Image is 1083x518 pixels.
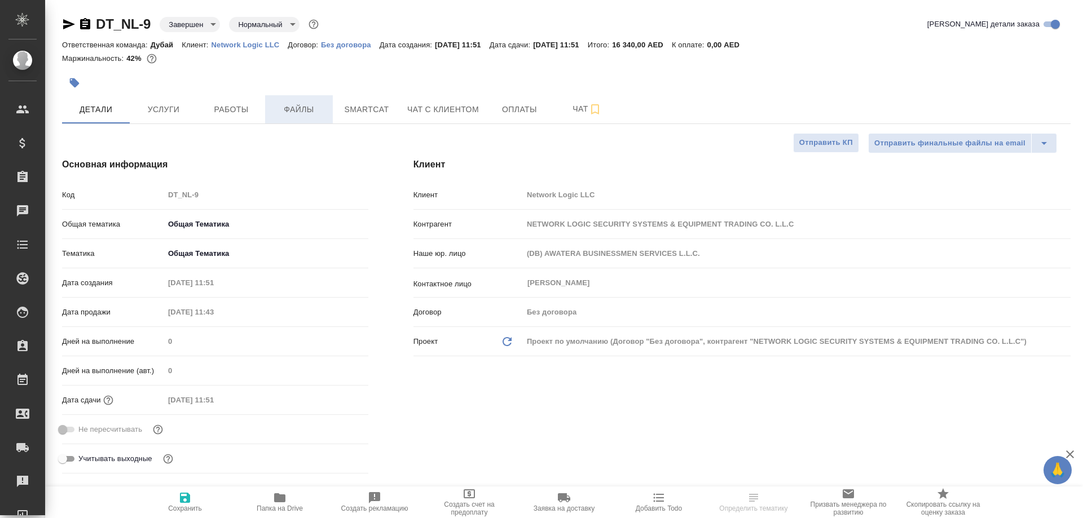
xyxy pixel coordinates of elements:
[672,41,707,49] p: К оплате:
[62,336,164,347] p: Дней на выполнение
[62,365,164,377] p: Дней на выполнение (авт.)
[523,304,1071,320] input: Пустое поле
[232,486,327,518] button: Папка на Drive
[560,102,614,116] span: Чат
[160,17,220,32] div: Завершен
[62,70,87,95] button: Добавить тэг
[164,187,368,203] input: Пустое поле
[168,504,202,512] span: Сохранить
[151,41,182,49] p: Дубай
[78,453,152,464] span: Учитывать выходные
[611,486,706,518] button: Добавить Todo
[1048,458,1067,482] span: 🙏
[517,486,611,518] button: Заявка на доставку
[435,41,490,49] p: [DATE] 11:51
[413,189,523,201] p: Клиент
[137,103,191,117] span: Услуги
[413,278,523,290] p: Контактное лицо
[62,41,151,49] p: Ответственная команда:
[78,17,92,31] button: Скопировать ссылку
[902,501,984,516] span: Скопировать ссылку на оценку заказа
[306,17,321,32] button: Доп статусы указывают на важность/срочность заказа
[204,103,258,117] span: Работы
[321,39,380,49] a: Без договора
[164,275,263,291] input: Пустое поле
[380,41,435,49] p: Дата создания:
[523,245,1071,262] input: Пустое поле
[927,19,1040,30] span: [PERSON_NAME] детали заказа
[1044,456,1072,484] button: 🙏
[69,103,123,117] span: Детали
[164,304,263,320] input: Пустое поле
[182,41,211,49] p: Клиент:
[164,244,368,263] div: Общая Тематика
[523,332,1071,351] div: Проект по умолчанию (Договор "Без договора", контрагент "NETWORK LOGIC SECURITY SYSTEMS & EQUIPME...
[151,422,165,437] button: Включи, если не хочешь, чтобы указанная дата сдачи изменилась после переставления заказа в 'Подтв...
[62,158,368,171] h4: Основная информация
[523,216,1071,232] input: Пустое поле
[327,486,422,518] button: Создать рекламацию
[96,16,151,32] a: DT_NL-9
[429,501,510,516] span: Создать счет на предоплату
[490,41,533,49] p: Дата сдачи:
[533,41,588,49] p: [DATE] 11:51
[321,41,380,49] p: Без договора
[62,395,101,406] p: Дата сдачи
[588,41,612,49] p: Итого:
[868,133,1032,153] button: Отправить финальные файлы на email
[896,486,990,518] button: Скопировать ссылку на оценку заказа
[212,41,288,49] p: Network Logic LLC
[138,486,232,518] button: Сохранить
[101,393,116,408] button: Если добавить услуги и заполнить их объемом, то дата рассчитается автоматически
[523,187,1071,203] input: Пустое поле
[144,51,159,66] button: 9221.50 AED;
[612,41,672,49] p: 16 340,00 AED
[62,189,164,201] p: Код
[413,248,523,259] p: Наше юр. лицо
[62,219,164,230] p: Общая тематика
[413,336,438,347] p: Проект
[407,103,479,117] span: Чат с клиентом
[229,17,299,32] div: Завершен
[62,248,164,259] p: Тематика
[126,54,144,63] p: 42%
[164,333,368,349] input: Пустое поле
[78,424,142,435] span: Не пересчитывать
[413,307,523,318] p: Договор
[257,504,303,512] span: Папка на Drive
[161,451,175,466] button: Выбери, если сб и вс нужно считать рабочими днями для выполнения заказа.
[413,219,523,230] p: Контрагент
[212,39,288,49] a: Network Logic LLC
[799,136,853,149] span: Отправить КП
[235,20,285,29] button: Нормальный
[707,41,748,49] p: 0,00 AED
[164,215,368,234] div: Общая Тематика
[719,504,787,512] span: Определить тематику
[793,133,859,153] button: Отправить КП
[588,103,602,116] svg: Подписаться
[62,307,164,318] p: Дата продажи
[340,103,394,117] span: Smartcat
[706,486,801,518] button: Определить тематику
[62,277,164,289] p: Дата создания
[288,41,321,49] p: Договор:
[874,137,1025,150] span: Отправить финальные файлы на email
[534,504,595,512] span: Заявка на доставку
[422,486,517,518] button: Создать счет на предоплату
[808,501,889,516] span: Призвать менеджера по развитию
[801,486,896,518] button: Призвать менеджера по развитию
[341,504,408,512] span: Создать рекламацию
[492,103,547,117] span: Оплаты
[164,362,368,379] input: Пустое поле
[165,20,206,29] button: Завершен
[62,17,76,31] button: Скопировать ссылку для ЯМессенджера
[636,504,682,512] span: Добавить Todo
[62,54,126,63] p: Маржинальность:
[164,392,263,408] input: Пустое поле
[272,103,326,117] span: Файлы
[413,158,1071,171] h4: Клиент
[868,133,1057,153] div: split button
